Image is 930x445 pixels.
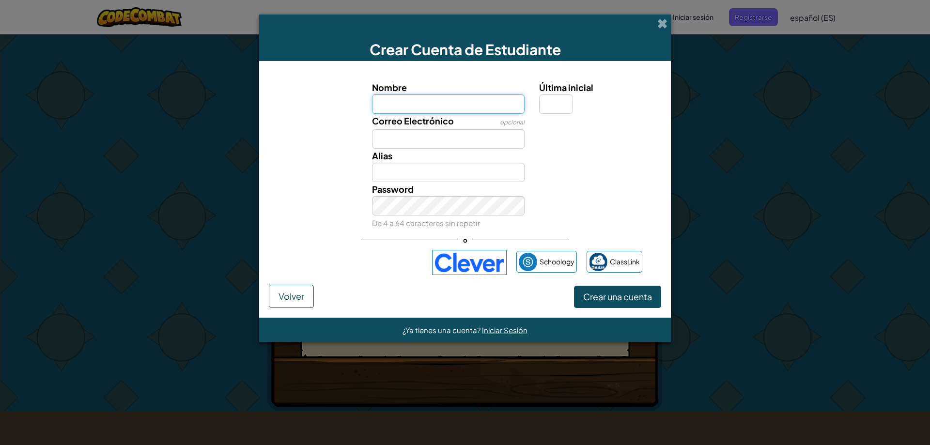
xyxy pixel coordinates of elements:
[458,233,472,247] span: o
[500,119,525,126] span: opcional
[610,255,640,269] span: ClassLink
[372,218,480,228] small: De 4 a 64 caracteres sin repetir
[370,40,561,59] span: Crear Cuenta de Estudiante
[279,291,304,302] span: Volver
[583,291,652,302] span: Crear una cuenta
[539,82,593,93] span: Última inicial
[540,255,574,269] span: Schoology
[372,115,454,126] span: Correo Electrónico
[482,325,527,335] a: Iniciar Sesión
[403,325,482,335] span: ¿Ya tienes una cuenta?
[283,252,427,273] iframe: Botón Iniciar sesión con Google
[432,250,507,275] img: clever-logo-blue.png
[269,285,314,308] button: Volver
[589,253,607,271] img: classlink-logo-small.png
[519,253,537,271] img: schoology.png
[574,286,661,308] button: Crear una cuenta
[372,82,407,93] span: Nombre
[372,184,414,195] span: Password
[372,150,392,161] span: Alias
